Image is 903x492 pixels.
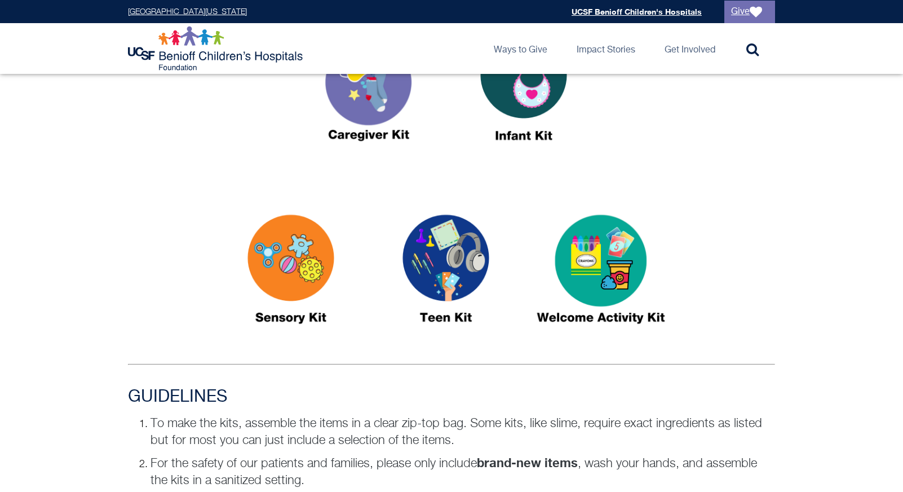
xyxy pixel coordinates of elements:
p: For the safety of our patients and families, please only include , wash your hands, and assemble ... [150,454,775,489]
strong: brand-new items [477,455,578,470]
img: Sensory Kits [220,193,361,355]
a: Impact Stories [568,23,644,74]
h3: GUIDELINES [128,387,775,407]
a: Give [724,1,775,23]
img: caregiver kit [298,10,439,173]
a: Get Involved [656,23,724,74]
img: Teen Kit [375,193,516,355]
img: Logo for UCSF Benioff Children's Hospitals Foundation [128,26,306,71]
a: Ways to Give [485,23,556,74]
img: infant kit [453,10,594,173]
a: [GEOGRAPHIC_DATA][US_STATE] [128,8,247,16]
p: To make the kits, assemble the items in a clear zip-top bag. Some kits, like slime, require exact... [150,415,775,449]
img: Activity Kits [530,193,671,355]
a: UCSF Benioff Children's Hospitals [572,7,702,16]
